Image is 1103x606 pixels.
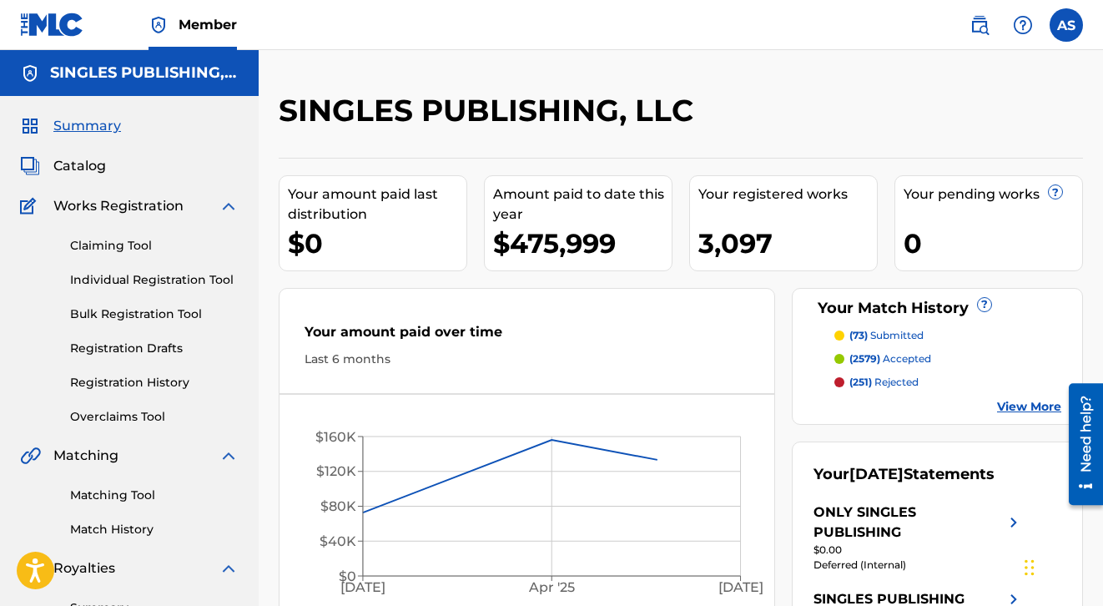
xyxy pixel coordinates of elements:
[179,15,237,34] span: Member
[904,225,1082,262] div: 0
[813,543,1024,558] div: $0.00
[834,375,1061,390] a: (251) rejected
[305,322,749,351] div: Your amount paid over time
[20,196,42,216] img: Works Registration
[20,13,84,37] img: MLC Logo
[493,184,672,225] div: Amount paid to date this year
[849,352,880,365] span: (2579)
[70,521,239,538] a: Match History
[279,92,702,129] h2: SINGLES PUBLISHING, LLC
[70,271,239,289] a: Individual Registration Tool
[849,328,924,343] p: submitted
[70,374,239,391] a: Registration History
[834,328,1061,343] a: (73) submitted
[1013,15,1033,35] img: help
[70,408,239,426] a: Overclaims Tool
[493,225,672,262] div: $475,999
[1025,543,1035,593] div: Drag
[1020,526,1103,606] iframe: Chat Widget
[219,196,239,216] img: expand
[315,429,356,445] tspan: $160K
[20,63,40,83] img: Accounts
[849,465,904,483] span: [DATE]
[849,329,868,341] span: (73)
[53,116,121,136] span: Summary
[813,502,1024,573] a: ONLY SINGLES PUBLISHINGright chevron icon$0.00Deferred (Internal)
[834,351,1061,366] a: (2579) accepted
[70,487,239,504] a: Matching Tool
[219,558,239,578] img: expand
[20,116,40,136] img: Summary
[340,580,385,596] tspan: [DATE]
[53,196,184,216] span: Works Registration
[20,156,106,176] a: CatalogCatalog
[305,351,749,368] div: Last 6 months
[963,8,996,42] a: Public Search
[813,558,1024,573] div: Deferred (Internal)
[849,375,919,390] p: rejected
[20,116,121,136] a: SummarySummary
[70,306,239,323] a: Bulk Registration Tool
[528,580,575,596] tspan: Apr '25
[320,498,356,514] tspan: $80K
[316,463,356,479] tspan: $120K
[813,463,995,486] div: Your Statements
[339,568,356,584] tspan: $0
[70,237,239,255] a: Claiming Tool
[20,156,40,176] img: Catalog
[813,502,1004,543] div: ONLY SINGLES PUBLISHING
[53,558,115,578] span: Royalties
[53,156,106,176] span: Catalog
[718,580,763,596] tspan: [DATE]
[849,351,931,366] p: accepted
[1004,502,1024,543] img: right chevron icon
[698,184,877,205] div: Your registered works
[978,298,991,311] span: ?
[904,184,1082,205] div: Your pending works
[1050,8,1083,42] div: User Menu
[53,446,118,466] span: Matching
[997,398,1061,416] a: View More
[219,446,239,466] img: expand
[698,225,877,262] div: 3,097
[50,63,239,83] h5: SINGLES PUBLISHING, LLC
[320,533,356,549] tspan: $40K
[849,376,872,388] span: (251)
[70,340,239,357] a: Registration Drafts
[288,184,466,225] div: Your amount paid last distribution
[1006,8,1040,42] div: Help
[1049,185,1062,199] span: ?
[288,225,466,262] div: $0
[1056,376,1103,511] iframe: Resource Center
[970,15,990,35] img: search
[149,15,169,35] img: Top Rightsholder
[813,297,1061,320] div: Your Match History
[20,446,41,466] img: Matching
